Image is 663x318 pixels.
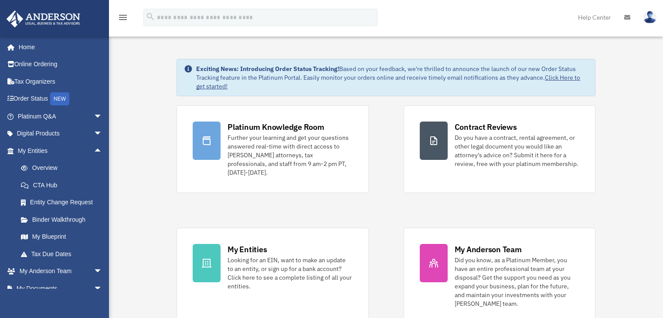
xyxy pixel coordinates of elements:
[228,122,324,132] div: Platinum Knowledge Room
[196,64,588,91] div: Based on your feedback, we're thrilled to announce the launch of our new Order Status Tracking fe...
[196,65,339,73] strong: Exciting News: Introducing Order Status Tracking!
[94,125,111,143] span: arrow_drop_down
[6,90,116,108] a: Order StatusNEW
[4,10,83,27] img: Anderson Advisors Platinum Portal
[643,11,656,24] img: User Pic
[6,280,116,297] a: My Documentsarrow_drop_down
[177,105,368,193] a: Platinum Knowledge Room Further your learning and get your questions answered real-time with dire...
[94,142,111,160] span: arrow_drop_up
[94,280,111,298] span: arrow_drop_down
[6,38,111,56] a: Home
[404,105,595,193] a: Contract Reviews Do you have a contract, rental agreement, or other legal document you would like...
[196,74,580,90] a: Click Here to get started!
[6,108,116,125] a: Platinum Q&Aarrow_drop_down
[118,12,128,23] i: menu
[228,244,267,255] div: My Entities
[12,211,116,228] a: Binder Walkthrough
[12,159,116,177] a: Overview
[146,12,155,21] i: search
[6,125,116,142] a: Digital Productsarrow_drop_down
[94,108,111,125] span: arrow_drop_down
[12,245,116,263] a: Tax Due Dates
[455,122,517,132] div: Contract Reviews
[228,133,352,177] div: Further your learning and get your questions answered real-time with direct access to [PERSON_NAM...
[6,56,116,73] a: Online Ordering
[12,194,116,211] a: Entity Change Request
[12,228,116,246] a: My Blueprint
[6,142,116,159] a: My Entitiesarrow_drop_up
[118,15,128,23] a: menu
[94,263,111,281] span: arrow_drop_down
[455,256,579,308] div: Did you know, as a Platinum Member, you have an entire professional team at your disposal? Get th...
[6,263,116,280] a: My Anderson Teamarrow_drop_down
[12,176,116,194] a: CTA Hub
[455,244,522,255] div: My Anderson Team
[6,73,116,90] a: Tax Organizers
[455,133,579,168] div: Do you have a contract, rental agreement, or other legal document you would like an attorney's ad...
[228,256,352,291] div: Looking for an EIN, want to make an update to an entity, or sign up for a bank account? Click her...
[50,92,69,105] div: NEW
